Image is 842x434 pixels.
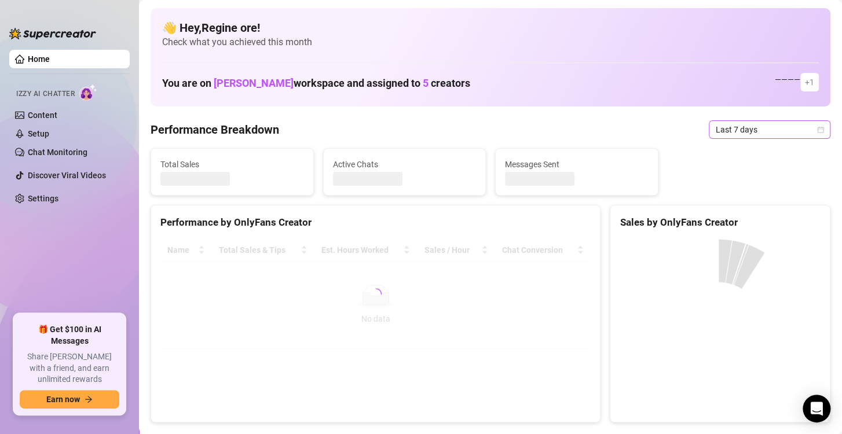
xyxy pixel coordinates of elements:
[162,20,819,36] h4: 👋 Hey, Regine ore !
[16,89,75,100] span: Izzy AI Chatter
[28,148,87,157] a: Chat Monitoring
[817,126,824,133] span: calendar
[28,129,49,138] a: Setup
[160,215,591,230] div: Performance by OnlyFans Creator
[333,158,477,171] span: Active Chats
[28,194,58,203] a: Settings
[775,73,819,91] div: — — — —
[28,111,57,120] a: Content
[370,288,382,300] span: loading
[20,351,119,385] span: Share [PERSON_NAME] with a friend, and earn unlimited rewards
[162,77,470,90] h1: You are on workspace and assigned to creators
[85,395,93,403] span: arrow-right
[20,390,119,409] button: Earn nowarrow-right
[46,395,80,404] span: Earn now
[20,324,119,347] span: 🎁 Get $100 in AI Messages
[28,171,106,180] a: Discover Viral Videos
[505,158,649,171] span: Messages Sent
[160,158,304,171] span: Total Sales
[28,54,50,64] a: Home
[423,77,429,89] span: 5
[805,76,814,89] span: + 1
[716,121,823,138] span: Last 7 days
[803,395,830,422] div: Open Intercom Messenger
[79,84,97,101] img: AI Chatter
[620,215,821,230] div: Sales by OnlyFans Creator
[9,28,96,39] img: logo-BBDzfeDw.svg
[151,122,279,138] h4: Performance Breakdown
[214,77,294,89] span: [PERSON_NAME]
[162,36,819,49] span: Check what you achieved this month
